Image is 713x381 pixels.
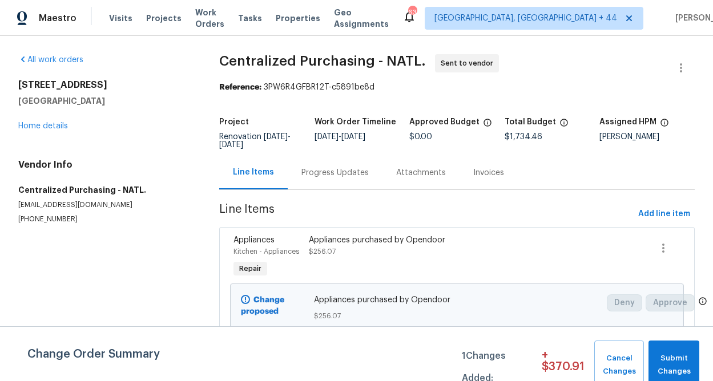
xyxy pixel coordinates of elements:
[434,13,617,24] span: [GEOGRAPHIC_DATA], [GEOGRAPHIC_DATA] + 44
[18,56,83,64] a: All work orders
[219,83,261,91] b: Reference:
[219,54,426,68] span: Centralized Purchasing - NATL.
[219,133,291,149] span: -
[235,263,266,274] span: Repair
[219,133,291,149] span: Renovation
[315,133,339,141] span: [DATE]
[18,159,192,171] h4: Vendor Info
[219,141,243,149] span: [DATE]
[309,248,336,255] span: $256.07
[18,122,68,130] a: Home details
[396,167,446,179] div: Attachments
[505,133,542,141] span: $1,734.46
[18,184,192,196] h5: Centralized Purchasing - NATL.
[18,200,192,210] p: [EMAIL_ADDRESS][DOMAIN_NAME]
[18,214,192,224] p: [PHONE_NUMBER]
[301,167,369,179] div: Progress Updates
[219,118,249,126] h5: Project
[634,204,695,225] button: Add line item
[559,118,569,133] span: The total cost of line items that have been proposed by Opendoor. This sum includes line items th...
[600,352,638,378] span: Cancel Changes
[195,7,224,30] span: Work Orders
[599,118,656,126] h5: Assigned HPM
[334,7,389,30] span: Geo Assignments
[309,234,491,246] div: Appliances purchased by Opendoor
[654,352,694,378] span: Submit Changes
[441,58,498,69] span: Sent to vendor
[233,167,274,178] div: Line Items
[660,118,669,133] span: The hpm assigned to this work order.
[18,95,192,107] h5: [GEOGRAPHIC_DATA]
[315,118,396,126] h5: Work Order Timeline
[607,294,642,311] button: Deny
[219,82,695,93] div: 3PW6R4GFBR12T-c5891be8d
[599,133,695,141] div: [PERSON_NAME]
[698,297,707,309] span: Only a market manager or an area construction manager can approve
[341,133,365,141] span: [DATE]
[473,167,504,179] div: Invoices
[276,13,320,24] span: Properties
[409,118,480,126] h5: Approved Budget
[241,296,284,315] b: Change proposed
[18,79,192,91] h2: [STREET_ADDRESS]
[109,13,132,24] span: Visits
[146,13,182,24] span: Projects
[314,294,600,306] span: Appliances purchased by Opendoor
[638,207,690,221] span: Add line item
[39,13,76,24] span: Maestro
[238,14,262,22] span: Tasks
[483,118,492,133] span: The total cost of line items that have been approved by both Opendoor and the Trade Partner. This...
[233,248,299,255] span: Kitchen - Appliances
[646,294,695,311] button: Approve
[233,236,275,244] span: Appliances
[505,118,556,126] h5: Total Budget
[408,7,416,18] div: 630
[409,133,432,141] span: $0.00
[219,204,634,225] span: Line Items
[314,310,600,322] span: $256.07
[264,133,288,141] span: [DATE]
[315,133,365,141] span: -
